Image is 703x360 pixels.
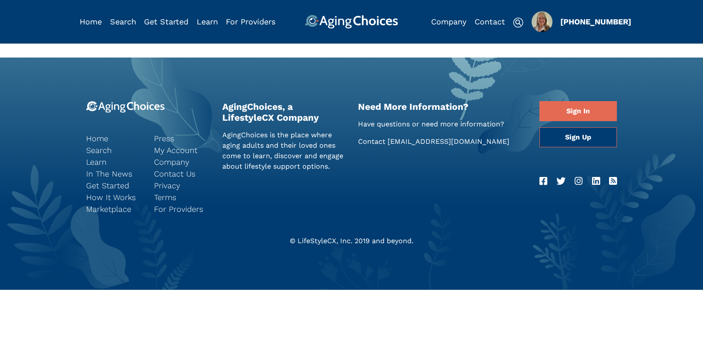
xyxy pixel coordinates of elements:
a: Learn [86,156,141,168]
a: How It Works [86,191,141,203]
div: Popover trigger [110,15,136,29]
a: In The News [86,168,141,180]
div: © LifeStyleCX, Inc. 2019 and beyond. [80,236,623,246]
a: RSS Feed [609,174,617,188]
a: My Account [154,144,209,156]
a: Press [154,132,209,144]
a: Company [154,156,209,168]
a: Get Started [144,17,188,26]
a: Contact Us [154,168,209,180]
p: Contact [358,136,526,147]
a: [EMAIL_ADDRESS][DOMAIN_NAME] [388,137,509,146]
img: search-icon.svg [513,17,523,28]
a: Twitter [556,174,566,188]
a: Learn [197,17,218,26]
a: Home [80,17,102,26]
a: For Providers [154,203,209,215]
h2: Need More Information? [358,101,526,112]
a: Sign Up [539,127,617,147]
a: Home [86,132,141,144]
img: 0d6ac745-f77c-4484-9392-b54ca61ede62.jpg [532,11,552,32]
a: Privacy [154,180,209,191]
a: Instagram [575,174,582,188]
a: Contact [475,17,505,26]
img: 9-logo.svg [86,101,165,113]
img: AgingChoices [305,15,398,29]
h2: AgingChoices, a LifestyleCX Company [222,101,345,123]
a: Facebook [539,174,547,188]
a: Search [110,17,136,26]
a: Company [431,17,466,26]
a: Sign In [539,101,617,121]
a: For Providers [226,17,275,26]
a: [PHONE_NUMBER] [560,17,631,26]
a: Marketplace [86,203,141,215]
div: Popover trigger [532,11,552,32]
p: Have questions or need more information? [358,119,526,129]
a: LinkedIn [592,174,600,188]
a: Terms [154,191,209,203]
p: AgingChoices is the place where aging adults and their loved ones come to learn, discover and eng... [222,130,345,172]
a: Search [86,144,141,156]
a: Get Started [86,180,141,191]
